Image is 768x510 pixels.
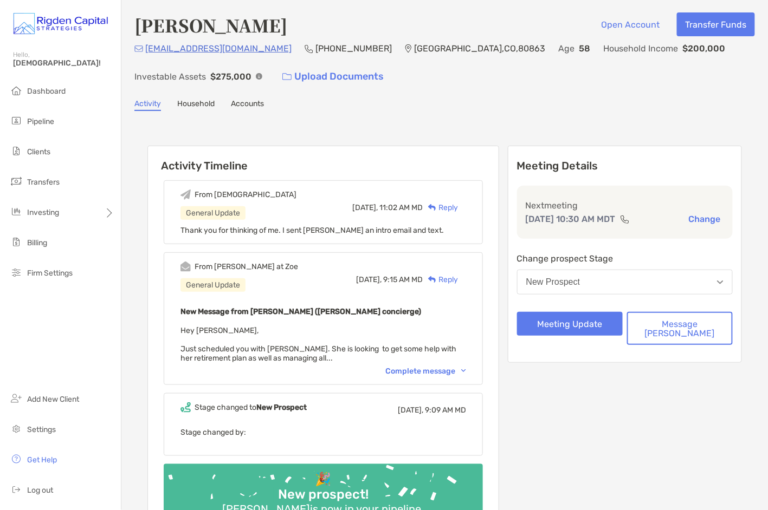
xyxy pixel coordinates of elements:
[210,70,251,83] p: $275,000
[10,392,23,405] img: add_new_client icon
[27,117,54,126] span: Pipeline
[180,326,456,363] span: Hey [PERSON_NAME], Just scheduled you with [PERSON_NAME]. She is looking to get some help with he...
[195,262,298,271] div: From [PERSON_NAME] at Zoe
[620,215,630,224] img: communication type
[686,213,724,225] button: Change
[677,12,755,36] button: Transfer Funds
[10,236,23,249] img: billing icon
[274,487,373,503] div: New prospect!
[10,453,23,466] img: get-help icon
[27,486,53,495] span: Log out
[315,42,392,55] p: [PHONE_NUMBER]
[145,42,292,55] p: [EMAIL_ADDRESS][DOMAIN_NAME]
[405,44,412,53] img: Location Icon
[10,266,23,279] img: firm-settings icon
[526,212,616,226] p: [DATE] 10:30 AM MDT
[27,425,56,434] span: Settings
[27,178,60,187] span: Transfers
[180,426,466,439] p: Stage changed by:
[311,472,335,487] div: 🎉
[517,270,733,295] button: New Prospect
[27,269,73,278] span: Firm Settings
[134,70,206,83] p: Investable Assets
[579,42,590,55] p: 58
[517,312,623,336] button: Meeting Update
[27,238,47,247] span: Billing
[558,42,575,55] p: Age
[134,99,161,111] a: Activity
[603,42,679,55] p: Household Income
[148,146,499,172] h6: Activity Timeline
[385,367,466,376] div: Complete message
[180,261,191,272] img: Event icon
[10,422,23,435] img: settings icon
[134,12,287,37] h4: [PERSON_NAME]
[352,203,378,212] span: [DATE],
[517,159,733,173] p: Meeting Details
[27,208,59,217] span: Investing
[231,99,264,111] a: Accounts
[275,65,391,88] a: Upload Documents
[256,73,262,80] img: Info Icon
[593,12,668,36] button: Open Account
[461,369,466,372] img: Chevron icon
[10,145,23,158] img: clients icon
[27,455,57,465] span: Get Help
[10,483,23,496] img: logout icon
[356,275,382,284] span: [DATE],
[305,44,313,53] img: Phone Icon
[517,252,733,265] p: Change prospect Stage
[13,58,114,68] span: [DEMOGRAPHIC_DATA]!
[10,205,23,218] img: investing icon
[398,406,423,415] span: [DATE],
[717,280,724,284] img: Open dropdown arrow
[423,274,458,285] div: Reply
[180,278,246,292] div: General Update
[180,402,191,413] img: Event icon
[627,312,733,345] button: Message [PERSON_NAME]
[256,403,307,412] b: New Prospect
[423,202,458,213] div: Reply
[428,276,436,283] img: Reply icon
[180,307,421,316] b: New Message from [PERSON_NAME] ([PERSON_NAME] concierge)
[27,147,50,156] span: Clients
[683,42,726,55] p: $200,000
[180,226,444,235] span: Thank you for thinking of me. I sent [PERSON_NAME] an intro email and text.
[428,204,436,211] img: Reply icon
[526,277,580,287] div: New Prospect
[195,403,307,412] div: Stage changed to
[195,190,296,199] div: From [DEMOGRAPHIC_DATA]
[27,395,79,404] span: Add New Client
[10,114,23,127] img: pipeline icon
[180,206,246,220] div: General Update
[282,73,292,81] img: button icon
[379,203,423,212] span: 11:02 AM MD
[425,406,466,415] span: 9:09 AM MD
[383,275,423,284] span: 9:15 AM MD
[10,175,23,188] img: transfers icon
[134,45,143,52] img: Email Icon
[10,84,23,97] img: dashboard icon
[13,4,108,43] img: Zoe Logo
[27,87,66,96] span: Dashboard
[414,42,545,55] p: [GEOGRAPHIC_DATA] , CO , 80863
[180,189,191,200] img: Event icon
[526,199,724,212] p: Next meeting
[177,99,215,111] a: Household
